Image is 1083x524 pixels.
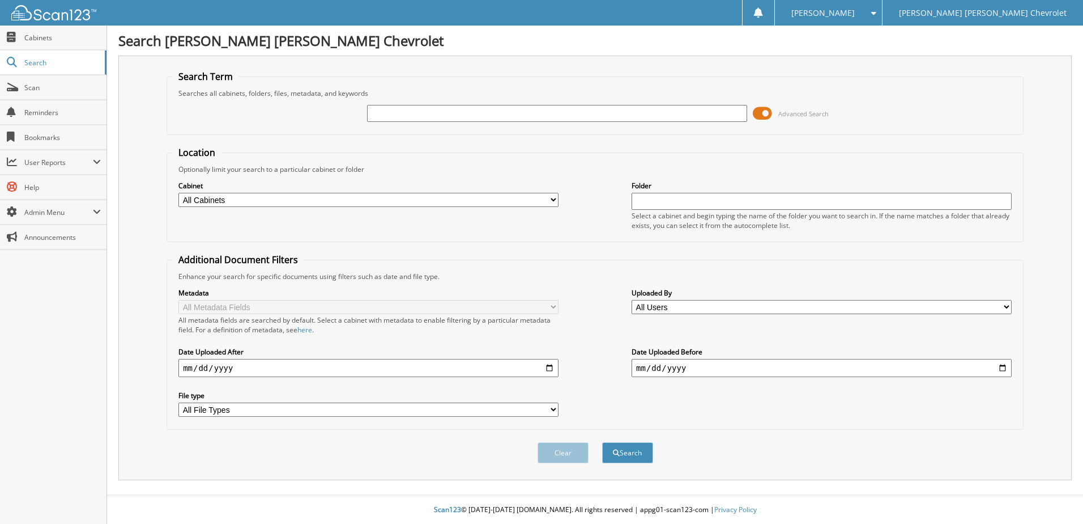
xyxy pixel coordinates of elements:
label: File type [178,391,558,400]
span: [PERSON_NAME] [PERSON_NAME] Chevrolet [899,10,1067,16]
a: Privacy Policy [714,505,757,514]
h1: Search [PERSON_NAME] [PERSON_NAME] Chevrolet [118,31,1072,50]
div: All metadata fields are searched by default. Select a cabinet with metadata to enable filtering b... [178,315,558,335]
span: User Reports [24,158,93,167]
div: Optionally limit your search to a particular cabinet or folder [173,164,1017,174]
span: Announcements [24,233,101,242]
span: Bookmarks [24,133,101,142]
label: Cabinet [178,181,558,191]
label: Metadata [178,288,558,298]
label: Date Uploaded After [178,347,558,357]
span: Help [24,183,101,192]
span: Scan123 [434,505,461,514]
span: Reminders [24,108,101,117]
img: scan123-logo-white.svg [11,5,96,20]
div: Searches all cabinets, folders, files, metadata, and keywords [173,88,1017,98]
span: Scan [24,83,101,92]
label: Date Uploaded Before [632,347,1012,357]
div: © [DATE]-[DATE] [DOMAIN_NAME]. All rights reserved | appg01-scan123-com | [107,496,1083,524]
legend: Search Term [173,70,238,83]
a: here [297,325,312,335]
span: Search [24,58,99,67]
span: Cabinets [24,33,101,43]
legend: Location [173,146,221,159]
input: end [632,359,1012,377]
div: Select a cabinet and begin typing the name of the folder you want to search in. If the name match... [632,211,1012,230]
span: Admin Menu [24,208,93,217]
button: Search [602,442,653,463]
div: Enhance your search for specific documents using filters such as date and file type. [173,272,1017,281]
label: Folder [632,181,1012,191]
span: Advanced Search [778,109,829,118]
input: start [178,359,558,377]
span: [PERSON_NAME] [791,10,855,16]
legend: Additional Document Filters [173,253,304,266]
button: Clear [538,442,589,463]
label: Uploaded By [632,288,1012,298]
